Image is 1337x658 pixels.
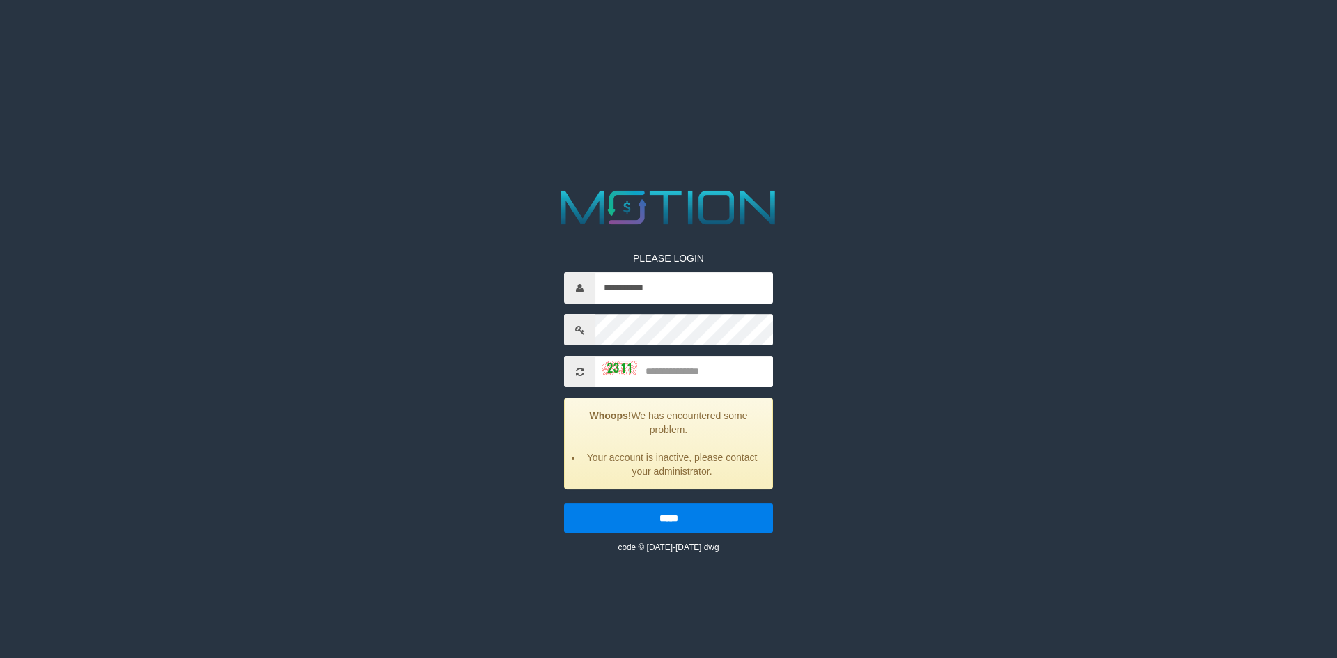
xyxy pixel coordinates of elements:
[602,361,637,375] img: captcha
[552,185,785,230] img: MOTION_logo.png
[590,410,632,421] strong: Whoops!
[564,251,773,265] p: PLEASE LOGIN
[564,398,773,489] div: We has encountered some problem.
[618,542,719,552] small: code © [DATE]-[DATE] dwg
[582,451,762,478] li: Your account is inactive, please contact your administrator.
